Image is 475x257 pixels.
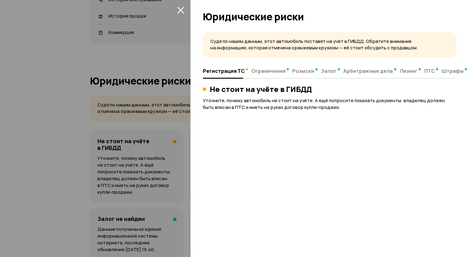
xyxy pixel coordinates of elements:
span: Залог [321,68,336,74]
span: Розыски [292,68,314,74]
span: Ограничения [251,68,285,74]
button: закрыть [176,5,186,15]
h3: Не стоит на учёте в ГИБДД [210,85,312,93]
p: Уточните, почему автомобиль не стоит на учёте. А ещё попросите показать документы: владелец долже... [203,97,456,111]
span: Штрафы [442,68,464,74]
span: ПТС [424,68,435,74]
span: Судя по нашим данным, этот автомобиль поставят на учёт в ГИБДД. Обратите внимание на информацию, ... [210,38,418,51]
span: Лизинг [400,68,417,74]
span: Арбитражные дела [343,68,393,74]
span: Регистрация ТС [203,68,245,74]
